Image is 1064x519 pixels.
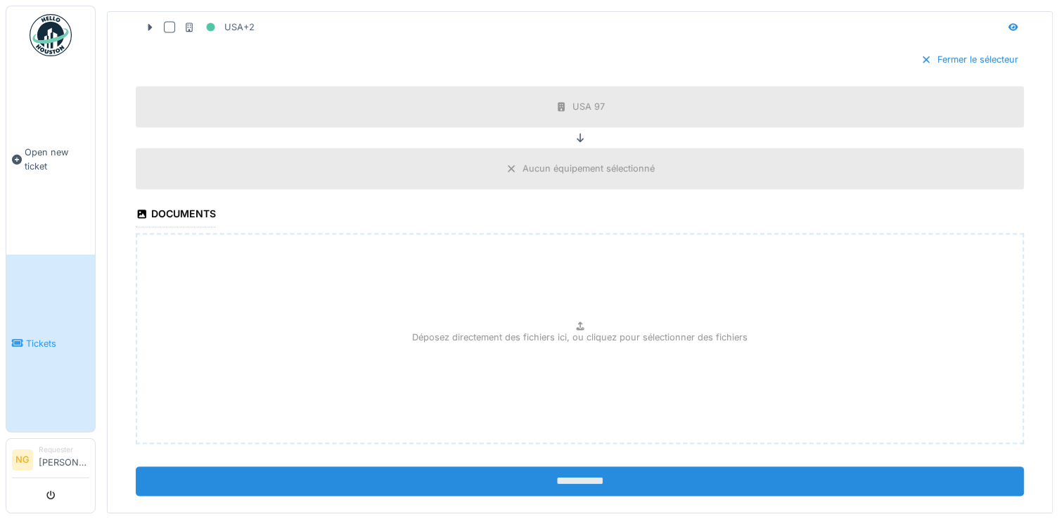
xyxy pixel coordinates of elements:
[915,50,1024,69] div: Fermer le sélecteur
[30,14,72,56] img: Badge_color-CXgf-gQk.svg
[6,64,95,255] a: Open new ticket
[12,444,89,478] a: NG Requester[PERSON_NAME]
[136,203,216,227] div: Documents
[184,18,255,36] div: USA+2
[412,331,748,344] p: Déposez directement des fichiers ici, ou cliquez pour sélectionner des fichiers
[12,449,33,470] li: NG
[26,337,89,350] span: Tickets
[523,162,655,175] div: Aucun équipement sélectionné
[572,100,605,113] div: USA 97
[39,444,89,455] div: Requester
[25,146,89,172] span: Open new ticket
[6,255,95,432] a: Tickets
[39,444,89,475] li: [PERSON_NAME]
